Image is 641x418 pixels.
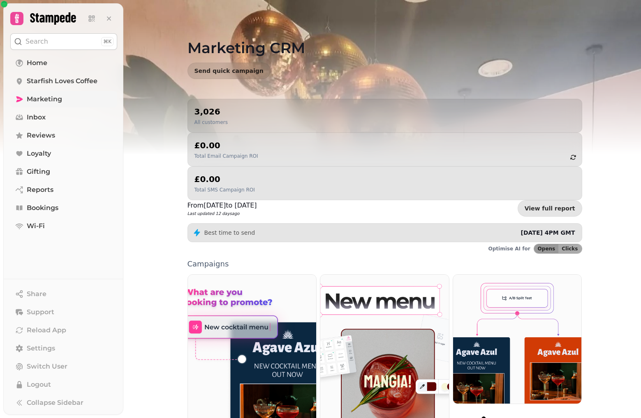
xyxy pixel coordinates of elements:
div: ⌘K [101,37,113,46]
button: Opens [534,244,559,253]
span: Starfish Loves Coffee [27,76,97,86]
span: Send quick campaign [194,68,264,74]
button: Share [10,286,117,302]
span: Settings [27,343,55,353]
span: Reports [27,185,53,195]
span: Reload App [27,325,66,335]
span: Reviews [27,131,55,140]
a: Wi-Fi [10,218,117,234]
p: Campaigns [187,260,582,268]
p: Search [25,37,48,47]
button: Switch User [10,358,117,375]
span: Marketing [27,94,62,104]
a: Inbox [10,109,117,126]
span: Home [27,58,47,68]
span: Gifting [27,167,50,177]
p: Best time to send [204,229,255,237]
p: Optimise AI for [488,245,530,252]
span: Share [27,289,46,299]
span: Logout [27,380,51,390]
button: Search⌘K [10,33,117,50]
span: Bookings [27,203,58,213]
a: Settings [10,340,117,357]
a: Reviews [10,127,117,144]
button: Send quick campaign [187,63,271,79]
span: Switch User [27,362,67,371]
span: Wi-Fi [27,221,45,231]
a: View full report [518,200,582,217]
img: Workflows (coming soon) [453,275,582,404]
span: Opens [538,246,555,251]
a: Home [10,55,117,71]
button: Clicks [558,244,581,253]
h1: Marketing CRM [187,20,582,56]
h2: 3,026 [194,106,228,117]
button: Collapse Sidebar [10,395,117,411]
h2: £0.00 [194,140,258,151]
a: Marketing [10,91,117,107]
h2: £0.00 [194,173,255,185]
a: Starfish Loves Coffee [10,73,117,89]
span: Loyalty [27,149,51,159]
a: Bookings [10,200,117,216]
span: Inbox [27,112,46,122]
span: Support [27,307,54,317]
p: Last updated 12 days ago [187,210,257,217]
button: Logout [10,376,117,393]
button: Support [10,304,117,320]
span: Collapse Sidebar [27,398,83,408]
span: [DATE] 4PM GMT [521,229,575,236]
button: refresh [566,150,580,164]
button: Reload App [10,322,117,339]
p: Total SMS Campaign ROI [194,187,255,193]
p: Total Email Campaign ROI [194,153,258,159]
span: Clicks [562,246,578,251]
p: From [DATE] to [DATE] [187,201,257,210]
a: Reports [10,182,117,198]
p: All customers [194,119,228,126]
a: Loyalty [10,145,117,162]
a: Gifting [10,163,117,180]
